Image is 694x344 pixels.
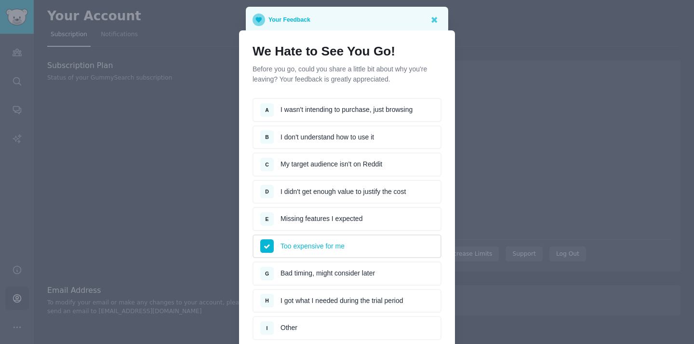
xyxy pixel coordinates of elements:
[253,44,441,59] h1: We Hate to See You Go!
[265,271,269,276] span: G
[265,107,269,113] span: A
[265,189,269,194] span: D
[265,216,268,222] span: E
[265,162,269,167] span: C
[253,64,441,84] p: Before you go, could you share a little bit about why you're leaving? Your feedback is greatly ap...
[268,14,310,26] p: Your Feedback
[267,325,268,331] span: I
[265,134,269,140] span: B
[265,298,269,303] span: H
